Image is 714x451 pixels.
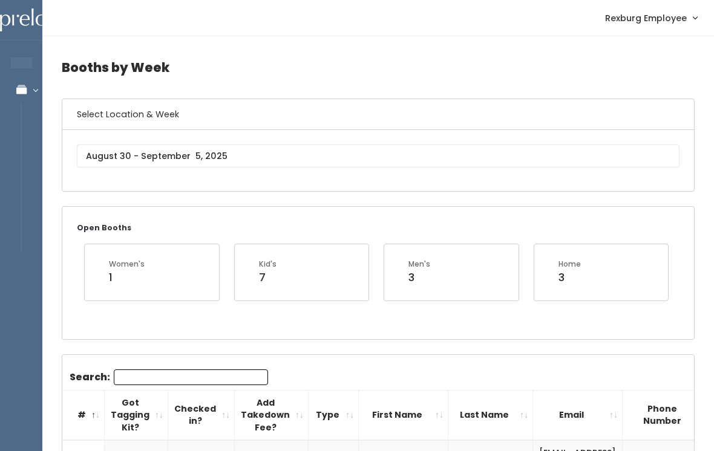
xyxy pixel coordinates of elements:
[109,259,145,270] div: Women's
[62,390,105,440] th: #: activate to sort column descending
[259,270,277,285] div: 7
[605,11,687,25] span: Rexburg Employee
[558,270,581,285] div: 3
[105,390,168,440] th: Got Tagging Kit?: activate to sort column ascending
[62,99,694,130] h6: Select Location & Week
[408,259,430,270] div: Men's
[168,390,235,440] th: Checked in?: activate to sort column ascending
[593,5,709,31] a: Rexburg Employee
[623,390,714,440] th: Phone Number: activate to sort column ascending
[77,222,131,233] small: Open Booths
[235,390,309,440] th: Add Takedown Fee?: activate to sort column ascending
[114,369,268,385] input: Search:
[62,51,695,84] h4: Booths by Week
[309,390,359,440] th: Type: activate to sort column ascending
[359,390,448,440] th: First Name: activate to sort column ascending
[109,270,145,285] div: 1
[448,390,533,440] th: Last Name: activate to sort column ascending
[533,390,623,440] th: Email: activate to sort column ascending
[70,369,268,385] label: Search:
[259,259,277,270] div: Kid's
[77,144,680,167] input: August 30 - September 5, 2025
[408,270,430,285] div: 3
[558,259,581,270] div: Home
